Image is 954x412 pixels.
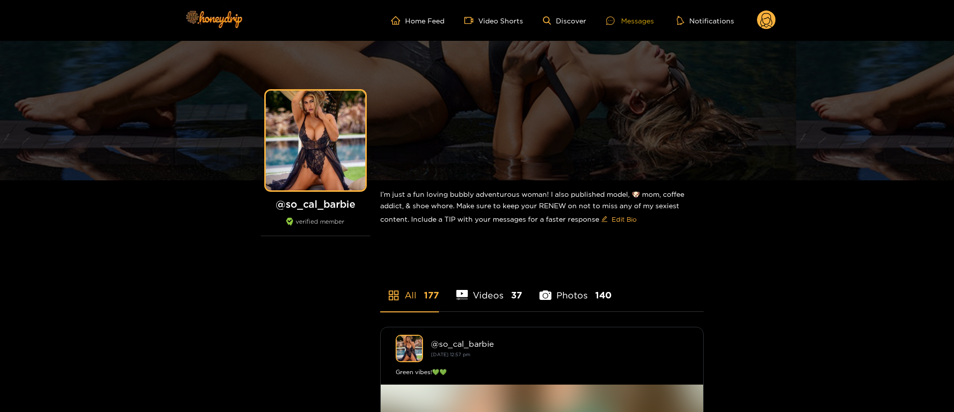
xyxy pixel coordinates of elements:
[674,15,737,25] button: Notifications
[380,267,439,311] li: All
[543,16,586,25] a: Discover
[511,289,522,301] span: 37
[606,15,654,26] div: Messages
[424,289,439,301] span: 177
[431,339,688,348] div: @ so_cal_barbie
[391,16,405,25] span: home
[612,214,636,224] span: Edit Bio
[388,289,400,301] span: appstore
[464,16,523,25] a: Video Shorts
[456,267,523,311] li: Videos
[599,211,638,227] button: editEdit Bio
[261,198,370,210] h1: @ so_cal_barbie
[464,16,478,25] span: video-camera
[431,352,470,357] small: [DATE] 12:57 pm
[261,218,370,236] div: verified member
[396,335,423,362] img: so_cal_barbie
[601,216,608,223] span: edit
[595,289,612,301] span: 140
[539,267,612,311] li: Photos
[380,180,704,235] div: I’m just a fun loving bubbly adventurous woman! I also published model, 🐶 mom, coffee addict, & s...
[396,367,688,377] div: Green vibes!💚💚
[391,16,444,25] a: Home Feed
